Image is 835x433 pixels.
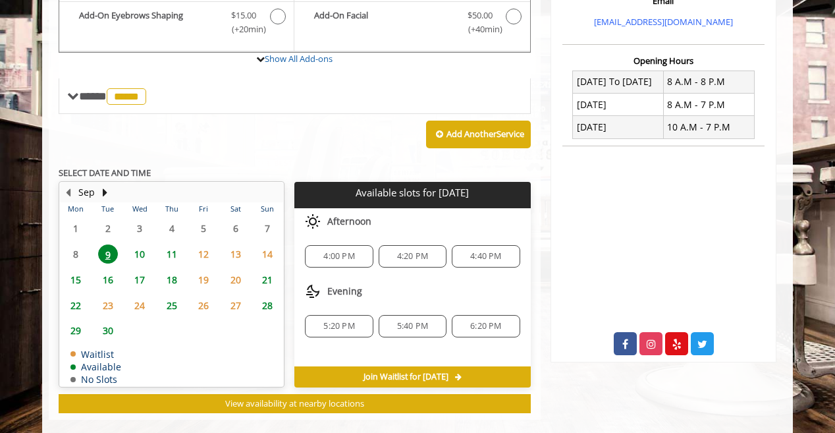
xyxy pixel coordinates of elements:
[98,321,118,340] span: 30
[63,185,73,200] button: Previous Month
[124,202,155,216] th: Wed
[92,293,123,318] td: Select day23
[92,202,123,216] th: Tue
[188,267,219,293] td: Select day19
[327,216,371,227] span: Afternoon
[194,245,213,264] span: 12
[98,296,118,315] span: 23
[470,251,501,262] span: 4:40 PM
[468,9,493,22] span: $50.00
[364,372,448,382] span: Join Waitlist for [DATE]
[231,9,256,22] span: $15.00
[663,116,754,138] td: 10 A.M - 7 P.M
[162,245,182,264] span: 11
[226,270,246,289] span: 20
[663,71,754,93] td: 8 A.M - 8 P.M
[124,293,155,318] td: Select day24
[663,94,754,116] td: 8 A.M - 7 P.M
[155,267,187,293] td: Select day18
[252,293,284,318] td: Select day28
[226,245,246,264] span: 13
[323,251,354,262] span: 4:00 PM
[257,245,277,264] span: 14
[60,293,92,318] td: Select day22
[188,241,219,267] td: Select day12
[452,315,520,337] div: 6:20 PM
[130,296,149,315] span: 24
[397,321,428,332] span: 5:40 PM
[98,270,118,289] span: 16
[59,394,531,413] button: View availability at nearby locations
[219,293,251,318] td: Select day27
[130,270,149,289] span: 17
[155,202,187,216] th: Thu
[66,321,86,340] span: 29
[130,245,149,264] span: 10
[70,362,121,372] td: Available
[60,202,92,216] th: Mon
[194,270,213,289] span: 19
[252,202,284,216] th: Sun
[379,245,446,268] div: 4:20 PM
[305,245,373,268] div: 4:00 PM
[99,185,110,200] button: Next Month
[257,296,277,315] span: 28
[265,53,333,65] a: Show All Add-ons
[188,293,219,318] td: Select day26
[300,187,525,198] p: Available slots for [DATE]
[594,16,733,28] a: [EMAIL_ADDRESS][DOMAIN_NAME]
[323,321,354,332] span: 5:20 PM
[70,374,121,384] td: No Slots
[219,267,251,293] td: Select day20
[305,315,373,337] div: 5:20 PM
[66,296,86,315] span: 22
[226,296,246,315] span: 27
[225,397,364,409] span: View availability at nearby locations
[562,56,765,65] h3: Opening Hours
[426,121,531,148] button: Add AnotherService
[460,22,499,36] span: (+40min )
[60,267,92,293] td: Select day15
[314,9,454,36] b: Add-On Facial
[305,283,321,299] img: evening slots
[301,9,523,40] label: Add-On Facial
[470,321,501,332] span: 6:20 PM
[66,270,86,289] span: 15
[252,267,284,293] td: Select day21
[98,245,118,264] span: 9
[573,116,664,138] td: [DATE]
[78,185,95,200] button: Sep
[70,349,121,359] td: Waitlist
[446,128,524,140] b: Add Another Service
[155,293,187,318] td: Select day25
[188,202,219,216] th: Fri
[92,241,123,267] td: Select day9
[60,318,92,344] td: Select day29
[225,22,263,36] span: (+20min )
[59,167,151,179] b: SELECT DATE AND TIME
[252,241,284,267] td: Select day14
[66,9,287,40] label: Add-On Eyebrows Shaping
[219,241,251,267] td: Select day13
[124,267,155,293] td: Select day17
[79,9,218,36] b: Add-On Eyebrows Shaping
[573,71,664,93] td: [DATE] To [DATE]
[379,315,446,337] div: 5:40 PM
[305,214,321,229] img: afternoon slots
[452,245,520,268] div: 4:40 PM
[162,270,182,289] span: 18
[92,318,123,344] td: Select day30
[162,296,182,315] span: 25
[573,94,664,116] td: [DATE]
[194,296,213,315] span: 26
[257,270,277,289] span: 21
[397,251,428,262] span: 4:20 PM
[327,286,362,297] span: Evening
[124,241,155,267] td: Select day10
[155,241,187,267] td: Select day11
[219,202,251,216] th: Sat
[92,267,123,293] td: Select day16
